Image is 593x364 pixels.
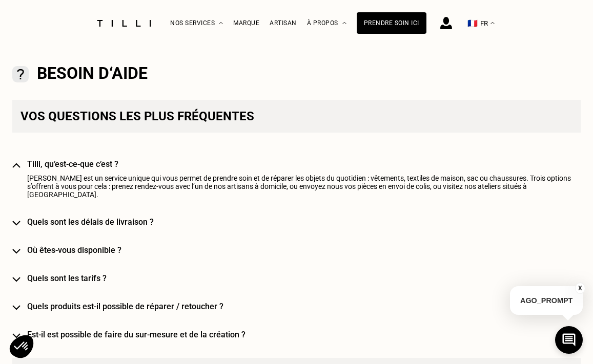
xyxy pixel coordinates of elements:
img: besoin d'aide [12,66,29,82]
h4: Quels sont les tarifs ? [27,273,581,283]
h2: Besoin d‘aide [37,63,148,83]
img: svg+xml;base64,PHN2ZyB3aWR0aD0iMTYiIGhlaWdodD0iMTAiIHZpZXdCb3g9IjAgMCAxNiAxMCIgZmlsbD0ibm9uZSIgeG... [12,305,21,310]
a: Artisan [270,19,297,27]
h4: Quels produits est-il possible de réparer / retoucher ? [27,302,581,311]
h4: Où êtes-vous disponible ? [27,245,581,255]
span: [PERSON_NAME] est un service unique qui vous permet de prendre soin et de réparer les objets du q... [27,174,571,199]
img: menu déroulant [490,22,495,25]
img: Logo du service de couturière Tilli [93,20,155,27]
img: Menu déroulant [219,22,223,25]
img: icône connexion [440,17,452,29]
h4: Quels sont les délais de livraison ? [27,217,581,227]
img: svg+xml;base64,PHN2ZyB3aWR0aD0iMTYiIGhlaWdodD0iMTAiIHZpZXdCb3g9IjAgMCAxNiAxMCIgZmlsbD0ibm9uZSIgeG... [12,163,21,168]
img: svg+xml;base64,PHN2ZyB3aWR0aD0iMTYiIGhlaWdodD0iMTAiIHZpZXdCb3g9IjAgMCAxNiAxMCIgZmlsbD0ibm9uZSIgeG... [12,221,21,226]
span: 🇫🇷 [467,18,478,28]
button: X [575,283,585,294]
p: Vos questions les plus fréquentes [12,100,581,133]
h4: Tilli, qu’est-ce-que c’est ? [27,159,581,169]
img: svg+xml;base64,PHN2ZyB3aWR0aD0iMTYiIGhlaWdodD0iMTAiIHZpZXdCb3g9IjAgMCAxNiAxMCIgZmlsbD0ibm9uZSIgeG... [12,249,21,254]
img: svg+xml;base64,PHN2ZyB3aWR0aD0iMTYiIGhlaWdodD0iMTAiIHZpZXdCb3g9IjAgMCAxNiAxMCIgZmlsbD0ibm9uZSIgeG... [12,277,21,282]
h4: Est-il est possible de faire du sur-mesure et de la création ? [27,330,581,339]
div: Nos services [170,1,223,46]
img: Menu déroulant à propos [342,22,346,25]
a: Marque [233,19,259,27]
button: 🇫🇷 FR [462,1,500,46]
img: svg+xml;base64,PHN2ZyB3aWR0aD0iMTYiIGhlaWdodD0iMTAiIHZpZXdCb3g9IjAgMCAxNiAxMCIgZmlsbD0ibm9uZSIgeG... [12,333,21,338]
a: Prendre soin ici [357,12,426,34]
p: AGO_PROMPT [510,286,583,315]
div: À propos [307,1,346,46]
